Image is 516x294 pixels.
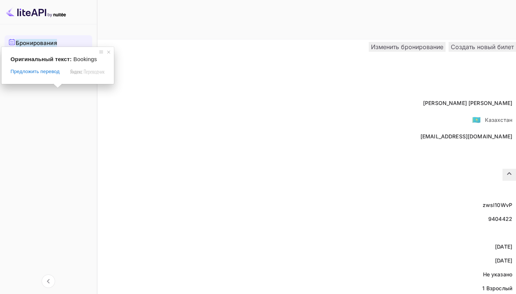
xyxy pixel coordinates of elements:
button: Создать новый билет [449,42,516,52]
button: Изменить бронирование [369,42,446,52]
ya-tr-span: 🇰🇿 [472,115,481,124]
ya-tr-span: Казахстан [485,117,512,123]
span: Bookings [73,56,97,62]
ya-tr-span: zwsl10WvP [483,202,512,208]
ya-tr-span: 1 [482,285,485,291]
ya-tr-span: [PERSON_NAME] [468,100,512,106]
span: Предложить перевод [10,68,60,75]
ya-tr-span: Не указано [483,271,513,277]
a: Бронирования [4,35,92,50]
span: США [472,113,481,126]
ya-tr-span: [PERSON_NAME] [423,100,467,106]
span: Оригинальный текст: [10,56,72,62]
ya-tr-span: [EMAIL_ADDRESS][DOMAIN_NAME] [420,133,512,139]
ya-tr-span: Изменить бронирование [371,43,443,51]
div: [DATE] [495,256,512,264]
div: Бронирования [4,35,92,51]
button: Свернуть навигацию [42,274,55,288]
div: 9404422 [488,215,512,223]
ya-tr-span: Взрослый [486,285,512,291]
img: Логотип LiteAPI [6,6,66,18]
div: [DATE] [495,243,512,250]
ya-tr-span: Создать новый билет [451,43,514,51]
ya-tr-span: Бронирования [16,39,57,48]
